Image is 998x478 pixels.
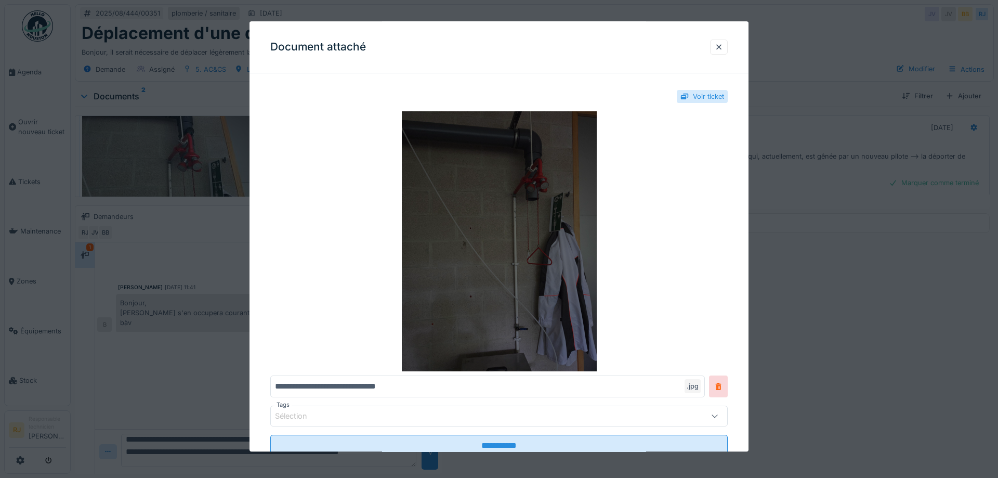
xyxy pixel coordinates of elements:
div: Sélection [275,411,322,422]
div: .jpg [685,380,701,394]
img: b21e347c-398c-4cfe-817a-156500bd1460-17557695106658614612058686413735.jpg [270,112,728,372]
label: Tags [274,401,292,410]
div: Voir ticket [693,92,724,101]
h3: Document attaché [270,41,366,54]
